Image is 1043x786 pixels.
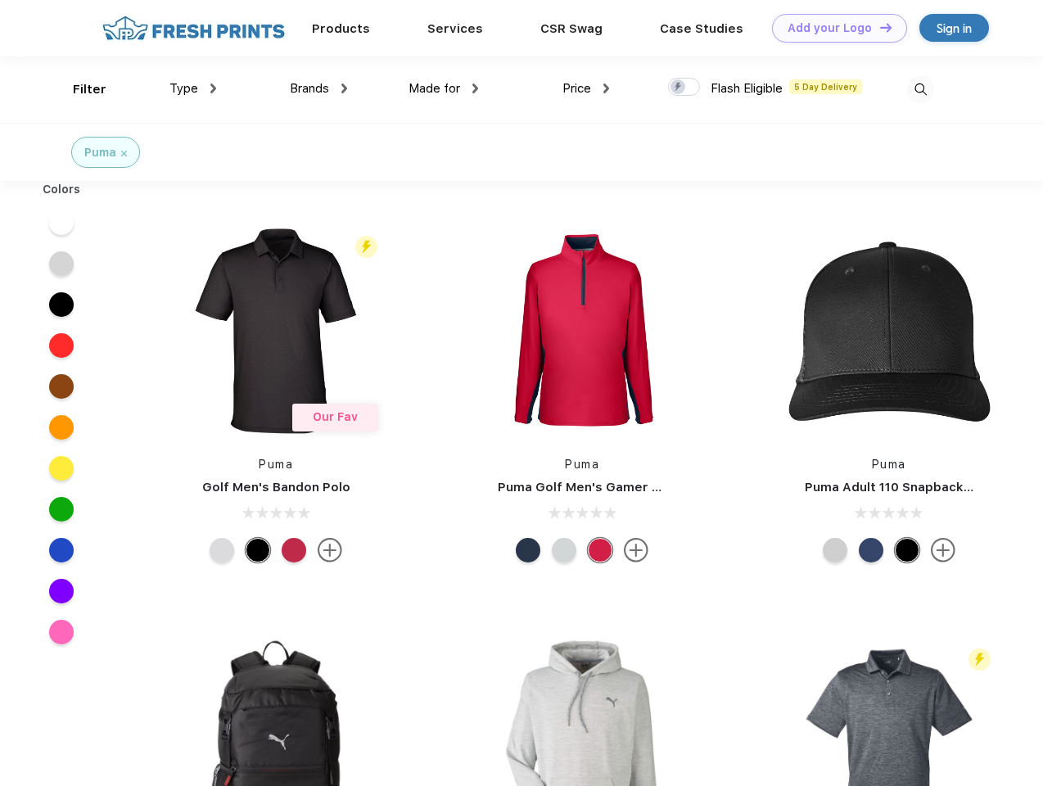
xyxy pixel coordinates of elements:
[427,21,483,36] a: Services
[624,538,648,562] img: more.svg
[167,222,385,440] img: func=resize&h=266
[859,538,883,562] div: Peacoat with Qut Shd
[312,21,370,36] a: Products
[788,21,872,35] div: Add your Logo
[937,19,972,38] div: Sign in
[780,222,998,440] img: func=resize&h=266
[473,222,691,440] img: func=resize&h=266
[121,151,127,156] img: filter_cancel.svg
[409,81,460,96] span: Made for
[97,14,290,43] img: fo%20logo%202.webp
[259,458,293,471] a: Puma
[202,480,350,495] a: Golf Men's Bandon Polo
[313,410,358,423] span: Our Fav
[562,81,591,96] span: Price
[73,80,106,99] div: Filter
[552,538,576,562] div: High Rise
[355,236,377,258] img: flash_active_toggle.svg
[472,84,478,93] img: dropdown.png
[210,84,216,93] img: dropdown.png
[290,81,329,96] span: Brands
[318,538,342,562] img: more.svg
[789,79,862,94] span: 5 Day Delivery
[516,538,540,562] div: Navy Blazer
[823,538,847,562] div: Quarry Brt Whit
[540,21,603,36] a: CSR Swag
[880,23,892,32] img: DT
[711,81,783,96] span: Flash Eligible
[210,538,234,562] div: High Rise
[895,538,919,562] div: Pma Blk Pma Blk
[282,538,306,562] div: Ski Patrol
[968,648,991,671] img: flash_active_toggle.svg
[84,144,116,161] div: Puma
[169,81,198,96] span: Type
[565,458,599,471] a: Puma
[30,181,93,198] div: Colors
[341,84,347,93] img: dropdown.png
[907,76,934,103] img: desktop_search.svg
[931,538,955,562] img: more.svg
[246,538,270,562] div: Puma Black
[498,480,756,495] a: Puma Golf Men's Gamer Golf Quarter-Zip
[872,458,906,471] a: Puma
[919,14,989,42] a: Sign in
[588,538,612,562] div: Ski Patrol
[603,84,609,93] img: dropdown.png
